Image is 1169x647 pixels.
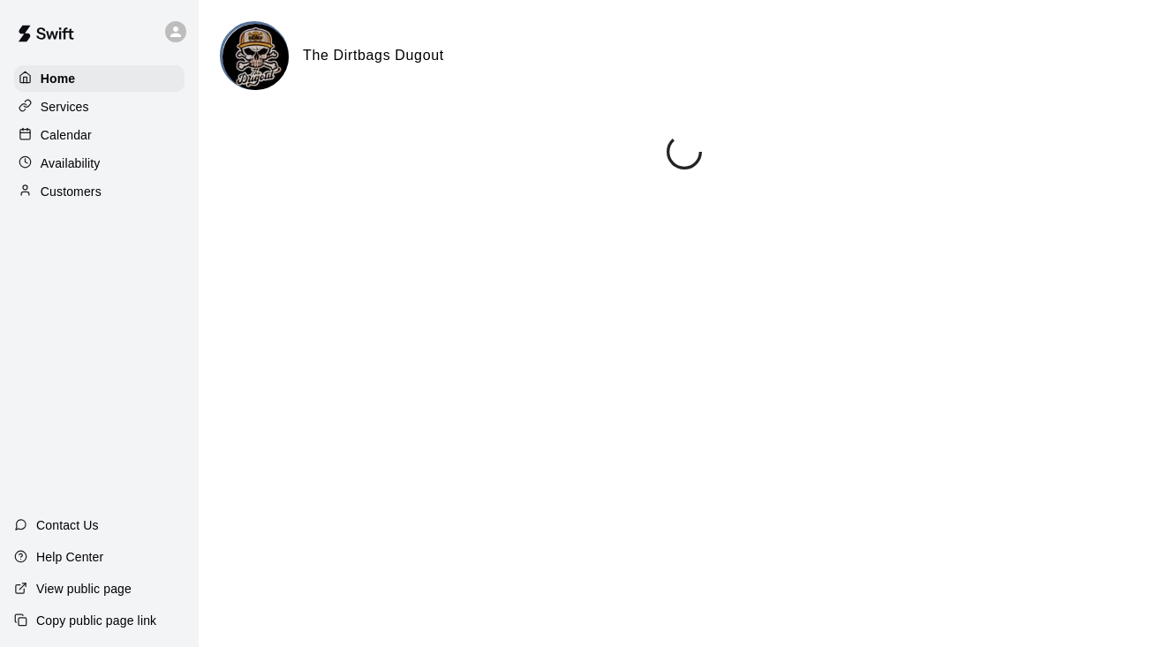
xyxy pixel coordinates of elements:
[41,70,76,87] p: Home
[303,44,444,67] h6: The Dirtbags Dugout
[36,516,99,534] p: Contact Us
[222,24,289,90] img: The Dirtbags Dugout logo
[36,612,156,629] p: Copy public page link
[41,154,101,172] p: Availability
[14,178,185,205] a: Customers
[14,65,185,92] a: Home
[36,580,132,598] p: View public page
[41,126,92,144] p: Calendar
[41,183,102,200] p: Customers
[14,94,185,120] a: Services
[14,150,185,177] a: Availability
[36,548,103,566] p: Help Center
[14,122,185,148] a: Calendar
[41,98,89,116] p: Services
